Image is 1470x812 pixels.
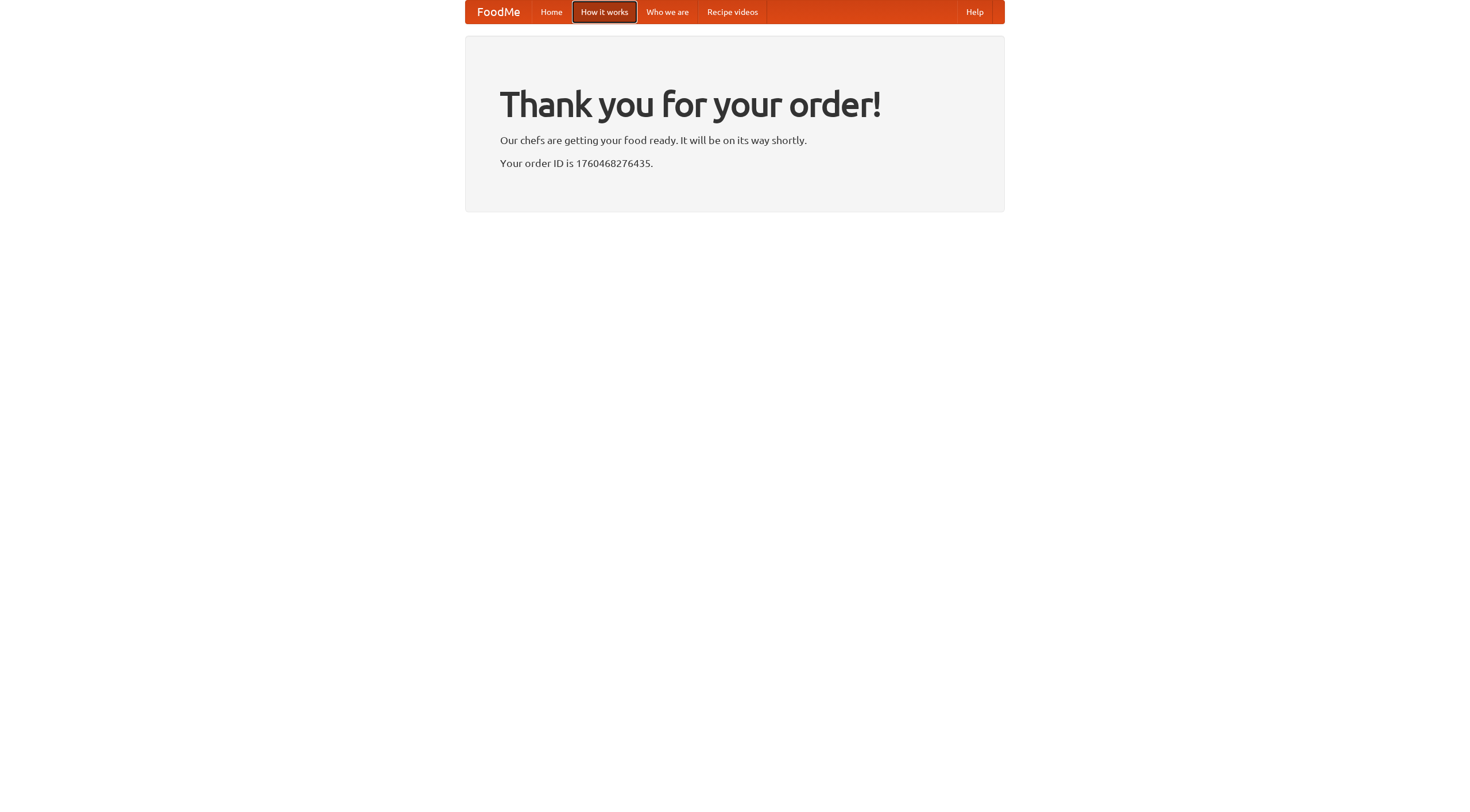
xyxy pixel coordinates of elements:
[466,1,532,24] a: FoodMe
[500,154,970,172] p: Your order ID is 1760468276435.
[500,131,970,149] p: Our chefs are getting your food ready. It will be on its way shortly.
[637,1,698,24] a: Who we are
[532,1,572,24] a: Home
[572,1,637,24] a: How it works
[500,76,970,131] h1: Thank you for your order!
[698,1,767,24] a: Recipe videos
[957,1,993,24] a: Help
